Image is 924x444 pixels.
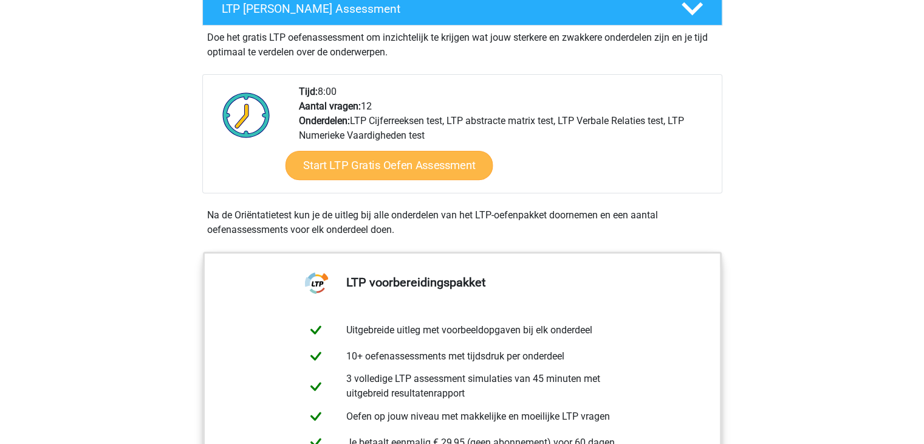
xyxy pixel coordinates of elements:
[299,115,350,127] b: Onderdelen:
[299,100,361,112] b: Aantal vragen:
[285,151,493,180] a: Start LTP Gratis Oefen Assessment
[216,85,277,145] img: Klok
[202,208,722,237] div: Na de Oriëntatietest kun je de uitleg bij alle onderdelen van het LTP-oefenpakket doornemen en ee...
[290,85,721,193] div: 8:00 12 LTP Cijferreeksen test, LTP abstracte matrix test, LTP Verbale Relaties test, LTP Numerie...
[202,26,722,60] div: Doe het gratis LTP oefenassessment om inzichtelijk te krijgen wat jouw sterkere en zwakkere onder...
[299,86,318,97] b: Tijd:
[222,2,662,16] h4: LTP [PERSON_NAME] Assessment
